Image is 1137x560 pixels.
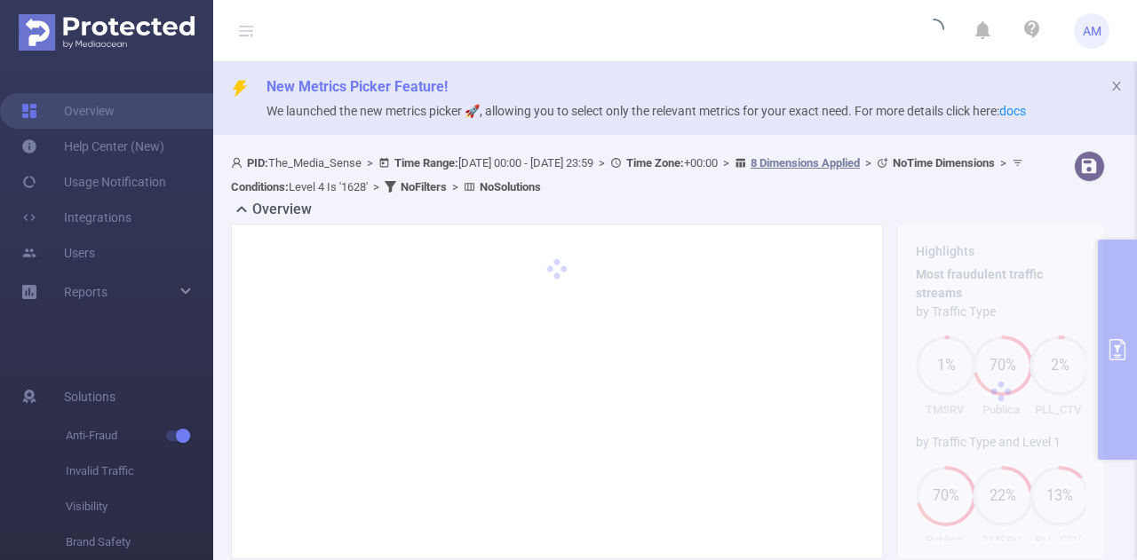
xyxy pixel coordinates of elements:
[19,14,195,51] img: Protected Media
[66,418,213,454] span: Anti-Fraud
[247,156,268,170] b: PID:
[480,180,541,193] b: No Solutions
[21,235,95,271] a: Users
[231,157,247,169] i: icon: user
[1083,13,1101,49] span: AM
[751,156,860,170] u: 8 Dimensions Applied
[266,104,1026,118] span: We launched the new metrics picker 🚀, allowing you to select only the relevant metrics for your e...
[368,180,385,193] span: >
[21,164,166,200] a: Usage Notification
[718,156,735,170] span: >
[231,156,1028,193] span: The_Media_Sense [DATE] 00:00 - [DATE] 23:59 +00:00
[860,156,877,170] span: >
[231,180,289,193] b: Conditions :
[893,156,995,170] b: No Time Dimensions
[64,285,107,299] span: Reports
[593,156,610,170] span: >
[21,93,115,129] a: Overview
[231,80,249,98] i: icon: thunderbolt
[394,156,458,170] b: Time Range:
[362,156,378,170] span: >
[1110,76,1123,96] button: icon: close
[626,156,684,170] b: Time Zone:
[66,489,213,525] span: Visibility
[252,199,312,220] h2: Overview
[401,180,447,193] b: No Filters
[21,129,164,164] a: Help Center (New)
[66,525,213,560] span: Brand Safety
[266,78,448,95] span: New Metrics Picker Feature!
[999,104,1026,118] a: docs
[447,180,464,193] span: >
[21,200,131,235] a: Integrations
[923,19,944,43] i: icon: loading
[1110,80,1123,92] i: icon: close
[995,156,1012,170] span: >
[231,180,368,193] span: Level 4 Is '1628'
[66,454,213,489] span: Invalid Traffic
[64,379,115,414] span: Solutions
[64,274,107,310] a: Reports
